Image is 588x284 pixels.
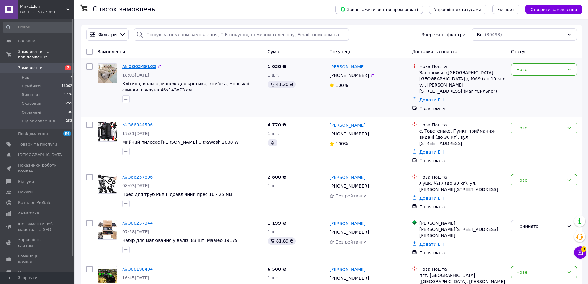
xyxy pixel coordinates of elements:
[492,5,519,14] button: Експорт
[516,125,564,131] div: Нове
[18,237,57,248] span: Управління сайтом
[70,75,72,80] span: 7
[22,83,41,89] span: Прийняті
[98,220,117,240] a: Фото товару
[98,32,117,38] span: Фільтри
[122,64,156,69] a: № 366349163
[22,118,55,124] span: Під замовлення
[22,110,41,115] span: Оплачені
[497,7,515,12] span: Експорт
[419,250,506,256] div: Післяплата
[18,142,57,147] span: Товари та послуги
[122,183,149,188] span: 08:03[DATE]
[336,83,348,88] span: 100%
[268,221,286,226] span: 1 199 ₴
[530,7,577,12] span: Створити замовлення
[419,158,506,164] div: Післяплата
[477,32,483,38] span: Всі
[20,9,74,15] div: Ваш ID: 3027980
[20,4,66,9] span: МиксШоп
[122,73,149,78] span: 18:03[DATE]
[66,118,72,124] span: 253
[329,174,365,180] a: [PERSON_NAME]
[65,65,71,70] span: 7
[18,65,44,71] span: Замовлення
[511,49,527,54] span: Статус
[419,226,506,239] div: [PERSON_NAME][STREET_ADDRESS][PERSON_NAME]
[268,81,296,88] div: 41.20 ₴
[516,177,564,184] div: Нове
[18,38,35,44] span: Головна
[485,32,502,37] span: (30493)
[419,242,444,247] a: Додати ЕН
[419,105,506,112] div: Післяплата
[268,229,280,234] span: 1 шт.
[329,276,369,281] span: [PHONE_NUMBER]
[340,6,418,12] span: Завантажити звіт по пром-оплаті
[329,73,369,78] span: [PHONE_NUMBER]
[336,239,366,244] span: Без рейтингу
[268,131,280,136] span: 1 шт.
[329,230,369,235] span: [PHONE_NUMBER]
[419,180,506,193] div: Луцк, №17 (до 30 кг): ул. [PERSON_NAME][STREET_ADDRESS]
[574,246,586,259] button: Чат з покупцем9
[268,237,296,245] div: 81.89 ₴
[64,92,72,98] span: 4776
[93,6,155,13] h1: Список замовлень
[268,275,280,280] span: 1 шт.
[268,175,286,180] span: 2 800 ₴
[268,73,280,78] span: 1 шт.
[3,22,73,33] input: Пошук
[98,64,117,83] img: Фото товару
[18,163,57,174] span: Показники роботи компанії
[419,150,444,155] a: Додати ЕН
[412,49,457,54] span: Доставка та оплата
[329,184,369,189] span: [PHONE_NUMBER]
[122,131,149,136] span: 17:31[DATE]
[18,200,51,206] span: Каталог ProSale
[122,122,153,127] a: № 366344506
[329,266,365,273] a: [PERSON_NAME]
[422,32,467,38] span: Збережені фільтри:
[268,122,286,127] span: 4 770 ₴
[516,66,564,73] div: Нове
[525,5,582,14] button: Створити замовлення
[122,229,149,234] span: 07:58[DATE]
[122,192,232,197] a: Прес для труб PEX Гідравлічний прес 16 - 25 мм
[268,49,279,54] span: Cума
[419,266,506,272] div: Нова Пошта
[66,110,72,115] span: 136
[18,210,39,216] span: Аналітика
[18,189,35,195] span: Покупці
[434,7,481,12] span: Управління статусами
[122,275,149,280] span: 16:45[DATE]
[18,270,34,275] span: Маркет
[98,122,117,141] img: Фото товару
[98,174,117,194] a: Фото товару
[98,63,117,83] a: Фото товару
[335,5,423,14] button: Завантажити звіт по пром-оплаті
[516,223,564,230] div: Прийнято
[98,174,117,193] img: Фото товару
[122,81,249,92] a: Клітина, вольєр, манеж для кролика, хом'яка, морської свинки, гризуна 46x143x73 см
[336,193,366,198] span: Без рейтингу
[122,140,239,145] span: Мийний пилосос [PERSON_NAME] UltraWash 2000 W
[329,131,369,136] span: [PHONE_NUMBER]
[419,97,444,102] a: Додати ЕН
[61,83,72,89] span: 16062
[419,63,506,70] div: Нова Пошта
[419,196,444,201] a: Додати ЕН
[329,122,365,128] a: [PERSON_NAME]
[18,131,48,137] span: Повідомлення
[98,269,117,283] img: Фото товару
[98,49,125,54] span: Замовлення
[63,131,71,136] span: 54
[18,152,64,158] span: [DEMOGRAPHIC_DATA]
[22,92,41,98] span: Виконані
[122,175,153,180] a: № 366257806
[18,253,57,265] span: Гаманець компанії
[98,220,117,239] img: Фото товару
[419,122,506,128] div: Нова Пошта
